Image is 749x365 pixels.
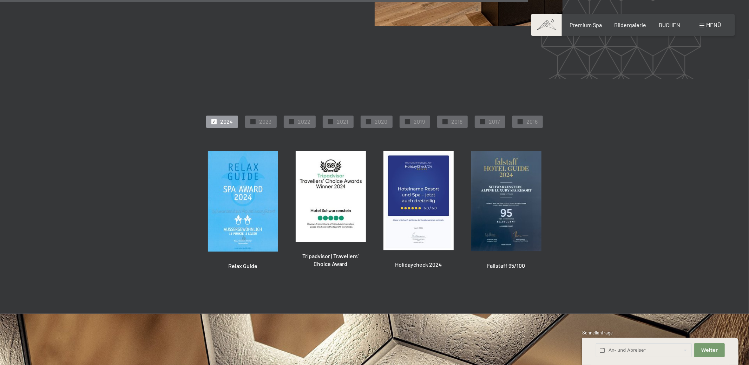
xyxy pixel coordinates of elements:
span: ✓ [444,119,447,124]
img: Unser Hotel im Ahrntal, Urlaubsrefugium für Wellnessfans und Aktive [383,151,454,250]
img: Unser Hotel im Ahrntal, Urlaubsrefugium für Wellnessfans und Aktive [296,151,366,242]
span: ✓ [213,119,216,124]
span: 2020 [375,118,387,125]
span: ✓ [481,119,484,124]
span: 2017 [489,118,500,125]
button: Weiter [694,343,724,358]
span: Tripadvisor | Travellers' Choice Award [303,253,359,267]
span: 2022 [298,118,310,125]
span: ✓ [290,119,293,124]
span: 2021 [337,118,348,125]
span: 2019 [414,118,425,125]
span: ✓ [406,119,409,124]
a: BUCHEN [659,21,680,28]
span: 2018 [451,118,462,125]
span: ✓ [367,119,370,124]
span: ✓ [252,119,255,124]
span: ✓ [519,119,522,124]
span: Fallstaff 95/100 [487,262,525,269]
span: Schnellanfrage [582,330,613,335]
span: 2024 [220,118,233,125]
span: 2023 [259,118,271,125]
span: Weiter [701,347,718,353]
span: Holidaycheck 2024 [395,261,442,268]
span: ✓ [329,119,332,124]
a: Bildergalerie [615,21,646,28]
a: Premium Spa [570,21,602,28]
img: Unser Hotel im Ahrntal, Urlaubsrefugium für Wellnessfans und Aktive [471,151,541,251]
span: 2016 [526,118,538,125]
img: Unser Hotel im Ahrntal, Urlaubsrefugium für Wellnessfans und Aktive [208,151,278,252]
span: Relax Guide [228,262,257,269]
span: Menü [706,21,721,28]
